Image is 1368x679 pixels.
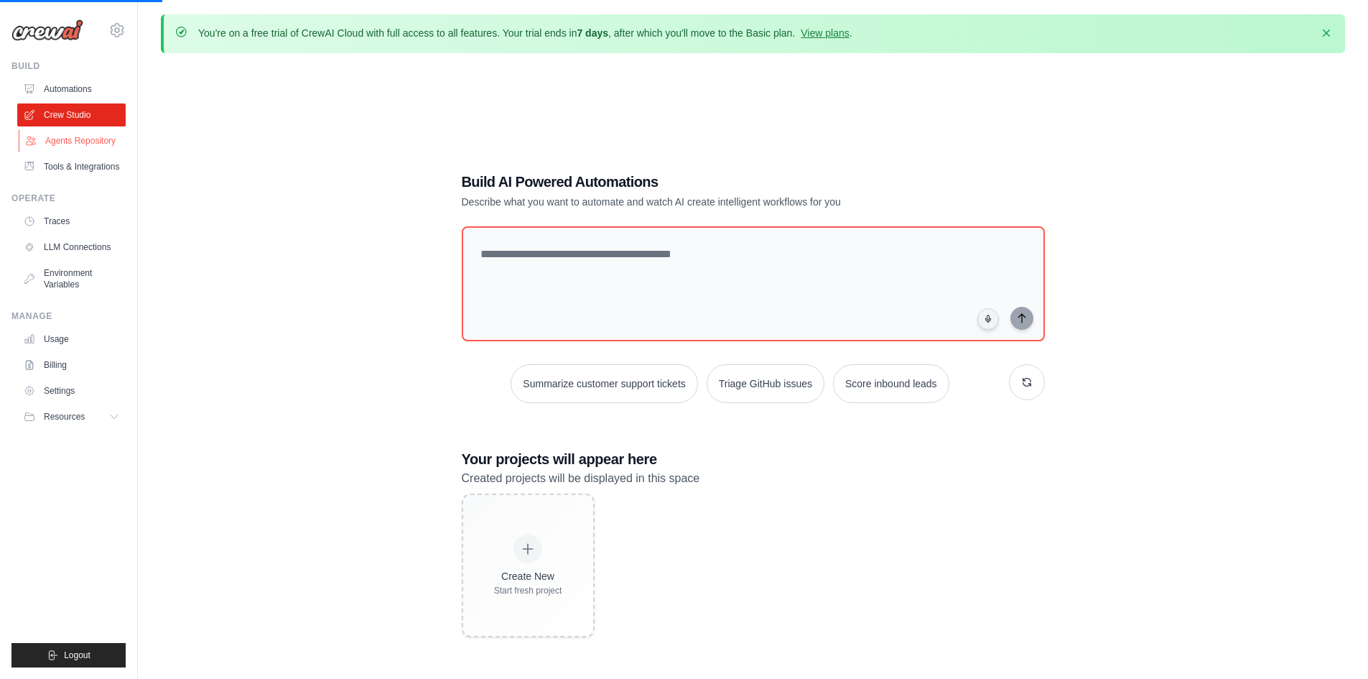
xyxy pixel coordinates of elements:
[11,19,83,41] img: Logo
[17,103,126,126] a: Crew Studio
[17,328,126,351] a: Usage
[462,449,1045,469] h3: Your projects will appear here
[11,193,126,204] div: Operate
[17,405,126,428] button: Resources
[511,364,697,403] button: Summarize customer support tickets
[11,60,126,72] div: Build
[494,585,562,596] div: Start fresh project
[462,195,944,209] p: Describe what you want to automate and watch AI create intelligent workflows for you
[17,379,126,402] a: Settings
[577,27,608,39] strong: 7 days
[64,650,90,661] span: Logout
[707,364,824,403] button: Triage GitHub issues
[11,310,126,322] div: Manage
[11,643,126,668] button: Logout
[833,364,949,403] button: Score inbound leads
[17,210,126,233] a: Traces
[19,129,127,152] a: Agents Repository
[198,26,852,40] p: You're on a free trial of CrewAI Cloud with full access to all features. Your trial ends in , aft...
[17,262,126,296] a: Environment Variables
[462,469,1045,488] p: Created projects will be displayed in this space
[17,354,126,377] a: Billing
[44,411,85,422] span: Resources
[977,308,999,330] button: Click to speak your automation idea
[17,155,126,178] a: Tools & Integrations
[1009,364,1045,400] button: Get new suggestions
[801,27,849,39] a: View plans
[17,78,126,101] a: Automations
[17,236,126,259] a: LLM Connections
[494,569,562,583] div: Create New
[462,172,944,192] h1: Build AI Powered Automations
